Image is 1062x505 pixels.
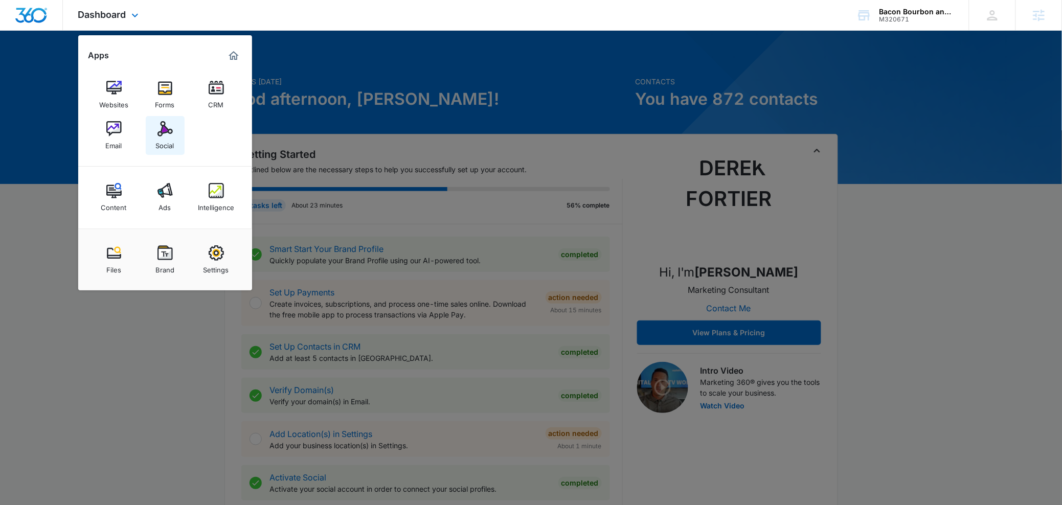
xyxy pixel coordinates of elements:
[146,240,185,279] a: Brand
[95,178,133,217] a: Content
[106,136,122,150] div: Email
[106,261,121,274] div: Files
[88,51,109,60] h2: Apps
[95,116,133,155] a: Email
[78,9,126,20] span: Dashboard
[146,75,185,114] a: Forms
[225,48,242,64] a: Marketing 360® Dashboard
[155,261,174,274] div: Brand
[204,261,229,274] div: Settings
[197,75,236,114] a: CRM
[879,8,954,16] div: account name
[197,178,236,217] a: Intelligence
[95,75,133,114] a: Websites
[99,96,128,109] div: Websites
[146,116,185,155] a: Social
[155,96,175,109] div: Forms
[879,16,954,23] div: account id
[146,178,185,217] a: Ads
[198,198,234,212] div: Intelligence
[159,198,171,212] div: Ads
[197,240,236,279] a: Settings
[156,136,174,150] div: Social
[95,240,133,279] a: Files
[101,198,127,212] div: Content
[209,96,224,109] div: CRM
